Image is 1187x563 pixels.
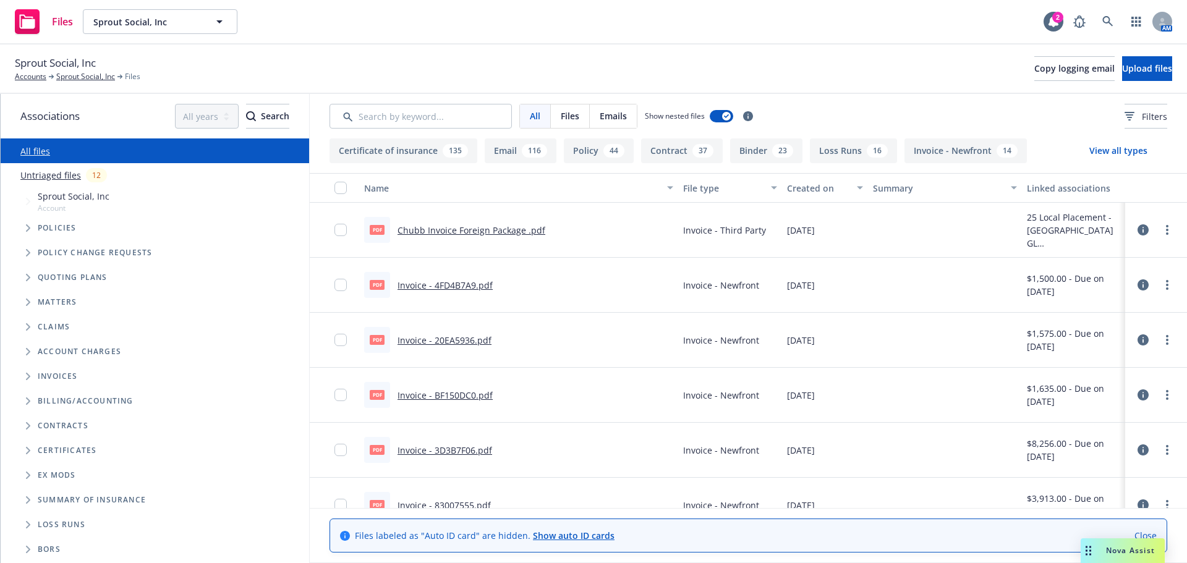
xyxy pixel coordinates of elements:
span: pdf [370,225,385,234]
span: BORs [38,546,61,553]
span: Nova Assist [1106,545,1155,556]
span: Invoice - Newfront [683,444,759,457]
div: 12 [86,168,107,182]
div: Search [246,104,289,128]
span: Claims [38,323,70,331]
div: 44 [603,144,624,158]
span: Files [125,71,140,82]
span: Files [52,17,73,27]
a: more [1160,222,1175,237]
span: pdf [370,335,385,344]
span: Associations [20,108,80,124]
div: $8,256.00 - Due on [DATE] [1027,437,1120,463]
div: Folder Tree Example [1,389,309,562]
span: Invoices [38,373,78,380]
button: Linked associations [1022,173,1125,203]
input: Toggle Row Selected [334,444,347,456]
button: Invoice - Newfront [904,138,1027,163]
button: Copy logging email [1034,56,1115,81]
span: Invoice - Newfront [683,279,759,292]
div: 23 [772,144,793,158]
div: 25 Local Placement - [GEOGRAPHIC_DATA] GL [1027,211,1120,250]
a: Close [1134,529,1157,542]
a: Sprout Social, Inc [56,71,115,82]
input: Toggle Row Selected [334,279,347,291]
div: 14 [997,144,1018,158]
span: Contracts [38,422,88,430]
span: All [530,109,540,122]
div: Drag to move [1081,538,1096,563]
a: All files [20,145,50,157]
a: more [1160,497,1175,512]
span: pdf [370,500,385,509]
input: Search by keyword... [330,104,512,129]
span: Files labeled as "Auto ID card" are hidden. [355,529,615,542]
span: Invoice - Third Party [683,224,766,237]
span: Filters [1125,110,1167,123]
a: Invoice - BF150DC0.pdf [398,389,493,401]
span: Loss Runs [38,521,85,528]
input: Toggle Row Selected [334,334,347,346]
span: Upload files [1122,62,1172,74]
a: Show auto ID cards [533,530,615,541]
a: Invoice - 4FD4B7A9.pdf [398,279,493,291]
span: [DATE] [787,334,815,347]
button: Sprout Social, Inc [83,9,237,34]
div: Linked associations [1027,182,1120,195]
span: Quoting plans [38,274,108,281]
button: Filters [1125,104,1167,129]
a: Invoice - 83007555.pdf [398,499,491,511]
input: Select all [334,182,347,194]
button: View all types [1070,138,1167,163]
span: Files [561,109,579,122]
span: Account [38,203,109,213]
a: Files [10,4,78,39]
span: Emails [600,109,627,122]
div: $3,913.00 - Due on [DATE] [1027,492,1120,518]
button: Email [485,138,556,163]
div: 135 [443,144,468,158]
span: Show nested files [645,111,705,121]
button: SearchSearch [246,104,289,129]
span: Matters [38,298,77,306]
a: Search [1096,9,1120,34]
button: Policy [564,138,634,163]
span: Account charges [38,348,121,355]
a: Invoice - 20EA5936.pdf [398,334,491,346]
div: 37 [692,144,713,158]
span: Summary of insurance [38,496,146,504]
span: [DATE] [787,389,815,402]
span: [DATE] [787,499,815,512]
div: $1,575.00 - Due on [DATE] [1027,327,1120,353]
span: [DATE] [787,444,815,457]
span: [DATE] [787,224,815,237]
span: pdf [370,445,385,454]
span: [DATE] [787,279,815,292]
div: File type [683,182,763,195]
span: Sprout Social, Inc [93,15,200,28]
a: Accounts [15,71,46,82]
span: Invoice - Newfront [683,499,759,512]
button: Summary [868,173,1022,203]
span: pdf [370,390,385,399]
span: Ex Mods [38,472,75,479]
button: Nova Assist [1081,538,1165,563]
div: $1,500.00 - Due on [DATE] [1027,272,1120,298]
button: Contract [641,138,723,163]
a: more [1160,277,1175,292]
span: pdf [370,280,385,289]
span: Copy logging email [1034,62,1115,74]
button: File type [678,173,781,203]
input: Toggle Row Selected [334,499,347,511]
div: $1,635.00 - Due on [DATE] [1027,382,1120,408]
svg: Search [246,111,256,121]
a: Switch app [1124,9,1149,34]
div: Name [364,182,660,195]
div: Created on [787,182,849,195]
div: 2 [1052,12,1063,23]
div: 116 [522,144,547,158]
a: more [1160,332,1175,347]
a: Report a Bug [1067,9,1092,34]
button: Created on [782,173,868,203]
button: Binder [730,138,802,163]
